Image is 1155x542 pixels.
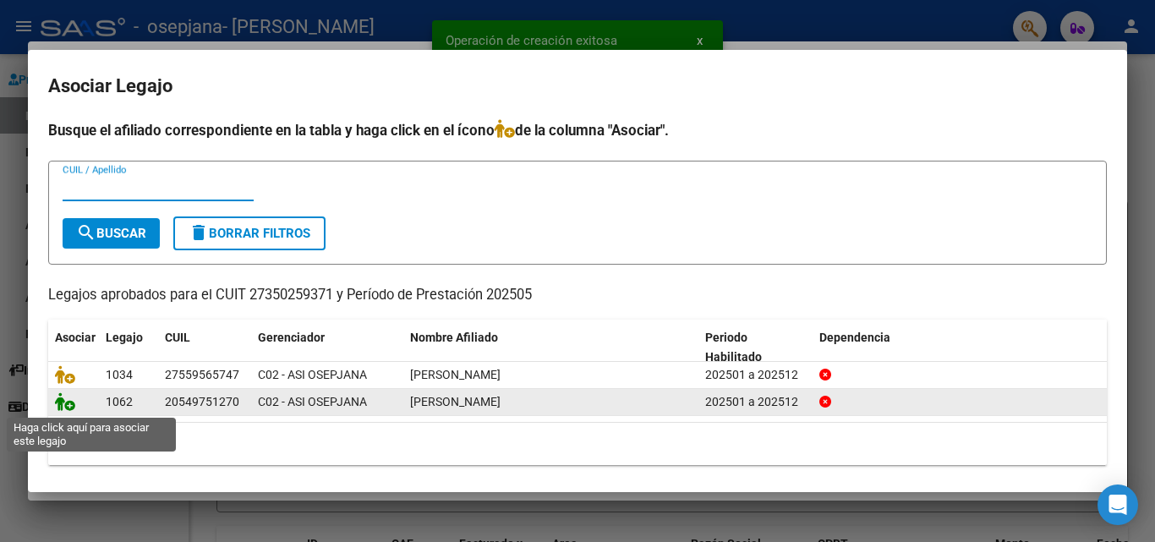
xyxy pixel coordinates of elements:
[251,320,403,375] datatable-header-cell: Gerenciador
[189,226,310,241] span: Borrar Filtros
[705,331,762,364] span: Periodo Habilitado
[48,285,1107,306] p: Legajos aprobados para el CUIT 27350259371 y Período de Prestación 202505
[258,331,325,344] span: Gerenciador
[48,70,1107,102] h2: Asociar Legajo
[410,395,501,408] span: DOMINGUEZ TOBIAS BENJAMIN
[165,331,190,344] span: CUIL
[165,365,239,385] div: 27559565747
[76,222,96,243] mat-icon: search
[63,218,160,249] button: Buscar
[819,331,890,344] span: Dependencia
[55,331,96,344] span: Asociar
[189,222,209,243] mat-icon: delete
[99,320,158,375] datatable-header-cell: Legajo
[1098,485,1138,525] div: Open Intercom Messenger
[106,368,133,381] span: 1034
[698,320,813,375] datatable-header-cell: Periodo Habilitado
[76,226,146,241] span: Buscar
[258,395,367,408] span: C02 - ASI OSEPJANA
[48,320,99,375] datatable-header-cell: Asociar
[258,368,367,381] span: C02 - ASI OSEPJANA
[410,368,501,381] span: SOTELO AMBAR MILENA
[158,320,251,375] datatable-header-cell: CUIL
[403,320,698,375] datatable-header-cell: Nombre Afiliado
[165,392,239,412] div: 20549751270
[705,392,806,412] div: 202501 a 202512
[173,216,326,250] button: Borrar Filtros
[410,331,498,344] span: Nombre Afiliado
[106,395,133,408] span: 1062
[48,119,1107,141] h4: Busque el afiliado correspondiente en la tabla y haga click en el ícono de la columna "Asociar".
[106,331,143,344] span: Legajo
[48,423,1107,465] div: 2 registros
[813,320,1108,375] datatable-header-cell: Dependencia
[705,365,806,385] div: 202501 a 202512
